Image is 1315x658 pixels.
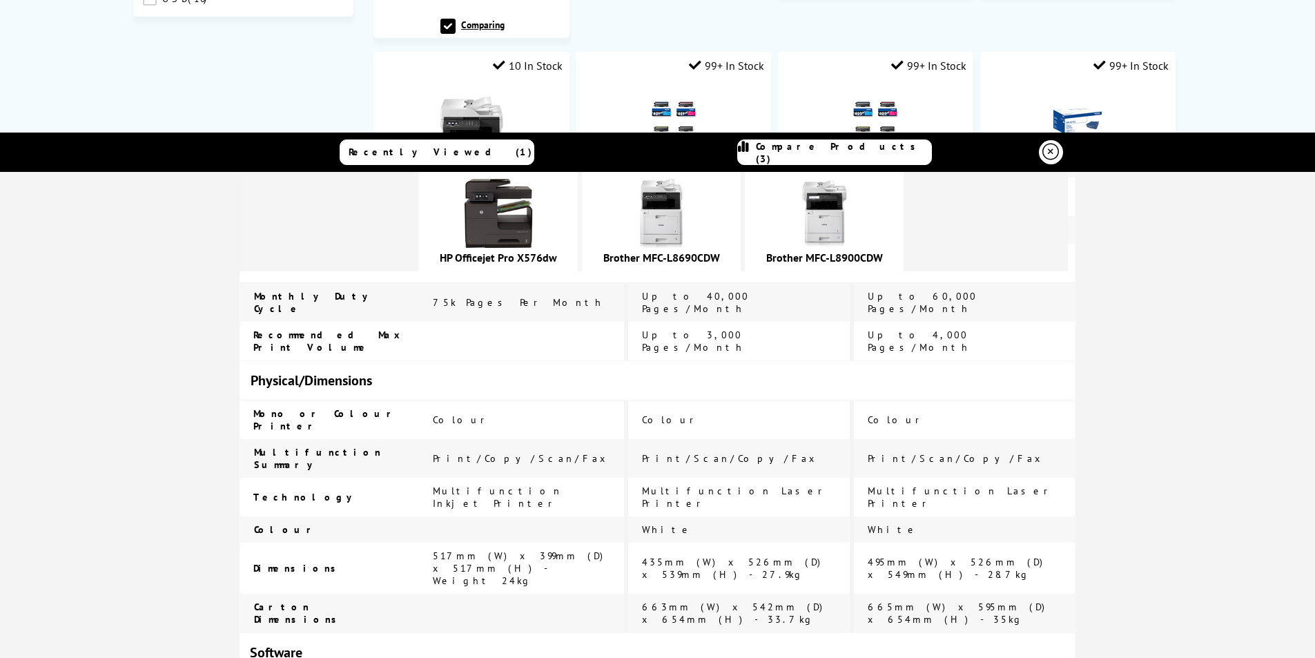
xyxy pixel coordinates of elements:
span: Compare Products (3) [756,140,931,165]
span: Multifunction Inkjet Printer [433,485,563,510]
span: Multifunction Summary [254,446,381,471]
span: 517mm (W) x 399mm (D) x 517mm (H) - Weight 24kg [433,550,606,587]
div: 99+ In Stock [891,59,966,72]
span: Multifunction Laser Printer [868,485,1053,510]
img: mfc-l8900cdw-small.jpg [790,179,859,248]
div: 99+ In Stock [1093,59,1169,72]
span: Print/Copy/Scan/Fax [433,452,610,465]
span: Print/Scan/Copy/Fax [868,452,1045,465]
span: 75k Pages Per Month [433,296,604,309]
span: Mono or Colour Printer [253,407,399,432]
img: Brother-TN423-CMYK-Toner-Packaging-New-Small.png [851,97,899,145]
span: Colour [433,414,490,426]
span: 665mm (W) x 595mm (D) x 654mm (H) - 35kg [868,601,1048,626]
img: Brother-TN412-CMYK-Toner-Packaging-New-Small.png [650,97,698,145]
span: Carton Dimensions [254,601,344,626]
a: HP Officejet Pro X576dw [440,251,557,264]
span: Print/Scan/Copy/Fax [642,452,819,465]
span: 495mm (W) x 526mm (D) x 549mm (H) - 28.7kg [868,556,1046,581]
span: Up to 3,000 Pages/Month [642,329,745,354]
span: 435mm (W) x 526mm (D) x 539mm (H) - 27.9kg [642,556,824,581]
a: Compare Products (3) [737,139,932,165]
span: Dimensions [253,562,343,574]
span: Technology [253,491,358,503]
span: White [868,523,918,536]
div: 99+ In Stock [689,59,764,72]
span: Up to 4,000 Pages/Month [868,329,971,354]
span: Multifunction Laser Printer [642,485,828,510]
span: Colour [254,523,319,536]
span: Up to 60,000 Pages/Month [868,290,977,315]
span: 663mm (W) x 542mm (D) x 654mm (H) - 33.7kg [642,601,826,626]
span: White [642,523,692,536]
span: Recently Viewed (1) [349,146,532,158]
span: Colour [868,414,925,426]
span: Monthly Duty Cycle [254,290,373,315]
img: hp-x576-front-small.jpg [464,179,533,248]
a: Brother MFC-L8690CDW [603,251,720,264]
label: Comparing [440,19,505,45]
img: MFCL8690CDWFRONTSmall4.jpg [420,97,523,200]
img: MFCL8690CDWFRONTSmall.jpg [627,179,696,248]
span: Colour [642,414,699,426]
div: 10 In Stock [493,59,563,72]
span: Recommended Max Print Volume [253,329,405,354]
a: Brother MFC-L8900CDW [766,251,883,264]
a: Recently Viewed (1) [340,139,534,165]
img: Brother-DR421CL-Small.gif [1053,97,1102,145]
span: Physical/Dimensions [251,371,372,389]
span: Up to 40,000 Pages/Month [642,290,749,315]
